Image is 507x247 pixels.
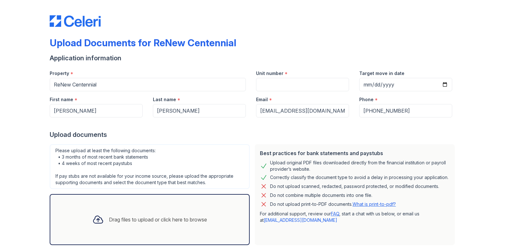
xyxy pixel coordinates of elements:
a: What is print-to-pdf? [353,201,396,207]
div: Application information [50,54,457,63]
a: FAQ [331,211,339,216]
label: Property [50,70,69,77]
div: Correctly classify the document type to avoid a delay in processing your application. [270,174,448,181]
div: Upload original PDF files downloaded directly from the financial institution or payroll provider’... [270,160,450,172]
div: Drag files to upload or click here to browse [109,216,207,223]
div: Upload documents [50,130,457,139]
p: Do not upload print-to-PDF documents. [270,201,396,207]
label: First name [50,96,73,103]
div: Upload Documents for ReNew Centennial [50,37,236,49]
label: Email [256,96,268,103]
p: For additional support, review our , start a chat with us below, or email us at [260,211,450,223]
iframe: chat widget [480,221,501,241]
div: Best practices for bank statements and paystubs [260,149,450,157]
div: Please upload at least the following documents: • 3 months of most recent bank statements • 4 wee... [50,144,250,189]
label: Unit number [256,70,283,77]
label: Phone [359,96,374,103]
label: Last name [153,96,176,103]
div: Do not combine multiple documents into one file. [270,191,372,199]
img: CE_Logo_Blue-a8612792a0a2168367f1c8372b55b34899dd931a85d93a1a3d3e32e68fde9ad4.png [50,15,101,27]
a: [EMAIL_ADDRESS][DOMAIN_NAME] [264,217,337,223]
div: Do not upload scanned, redacted, password protected, or modified documents. [270,183,439,190]
label: Target move in date [359,70,404,77]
